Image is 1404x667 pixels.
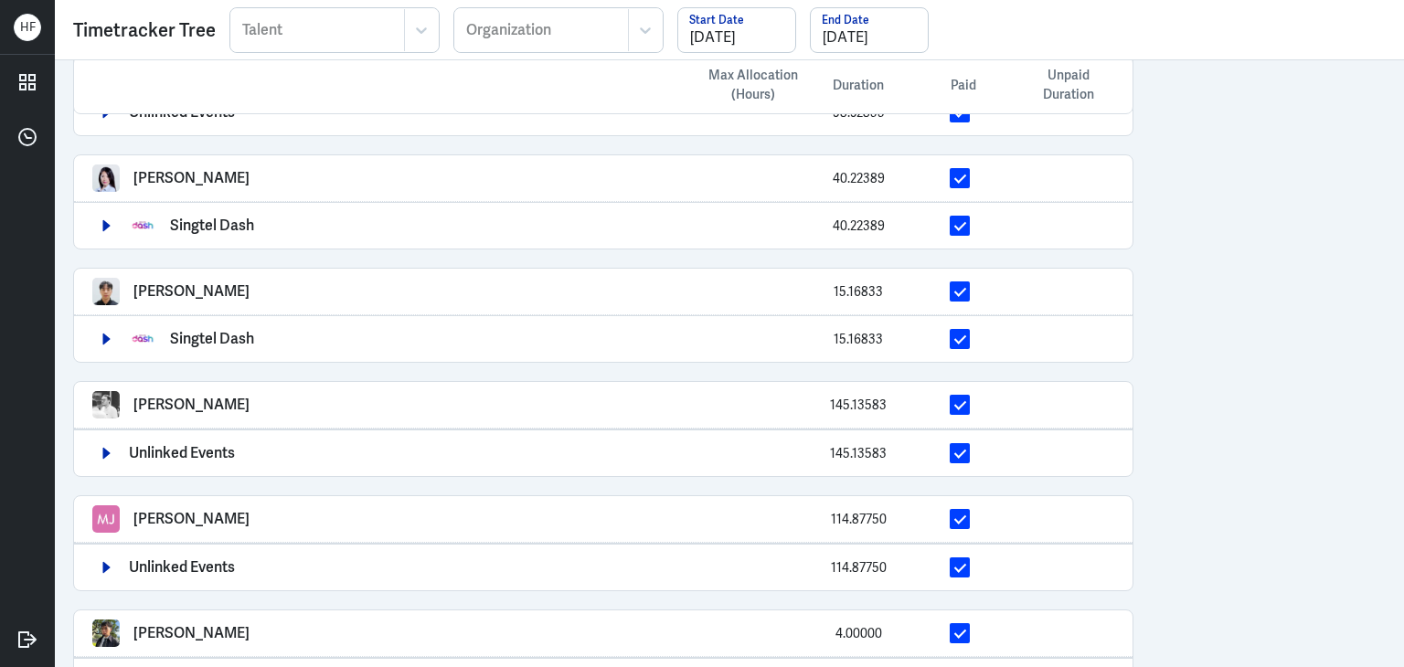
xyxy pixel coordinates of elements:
p: [PERSON_NAME] [133,283,250,300]
span: Unpaid Duration [1023,66,1114,104]
p: Unlinked Events [129,559,235,576]
img: Xi Yhang Ng [92,278,120,305]
span: 15.16833 [834,331,883,347]
span: 15.16833 [834,283,883,300]
img: Gilang Aditya [92,391,120,418]
div: Paid [904,76,1023,95]
div: Max Allocation (Hours) [694,66,813,104]
span: 98.92833 [833,104,885,121]
input: End Date [811,8,928,52]
img: Joshua Salazar [92,619,120,647]
p: [PERSON_NAME] [133,511,250,527]
span: Duration [833,76,884,95]
p: Singtel Dash [170,217,254,234]
p: [PERSON_NAME] [133,170,250,186]
span: 114.87750 [831,511,887,527]
img: Muhamad Luthfi Juliansyah [92,505,120,533]
span: 4.00000 [835,625,882,641]
div: H F [14,14,41,41]
p: Unlinked Events [129,445,235,461]
span: 145.13583 [830,397,887,413]
span: 40.22389 [833,217,885,234]
img: Singtel Dash [129,325,156,353]
img: Lei Wang [92,164,120,192]
input: Start Date [678,8,795,52]
p: Singtel Dash [170,331,254,347]
img: Singtel Dash [129,212,156,239]
span: 145.13583 [830,445,887,461]
p: Unlinked Events [129,104,235,121]
div: Timetracker Tree [73,16,216,44]
p: [PERSON_NAME] [133,625,250,641]
span: 40.22389 [833,170,885,186]
span: 114.87750 [831,559,887,576]
p: [PERSON_NAME] [133,397,250,413]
